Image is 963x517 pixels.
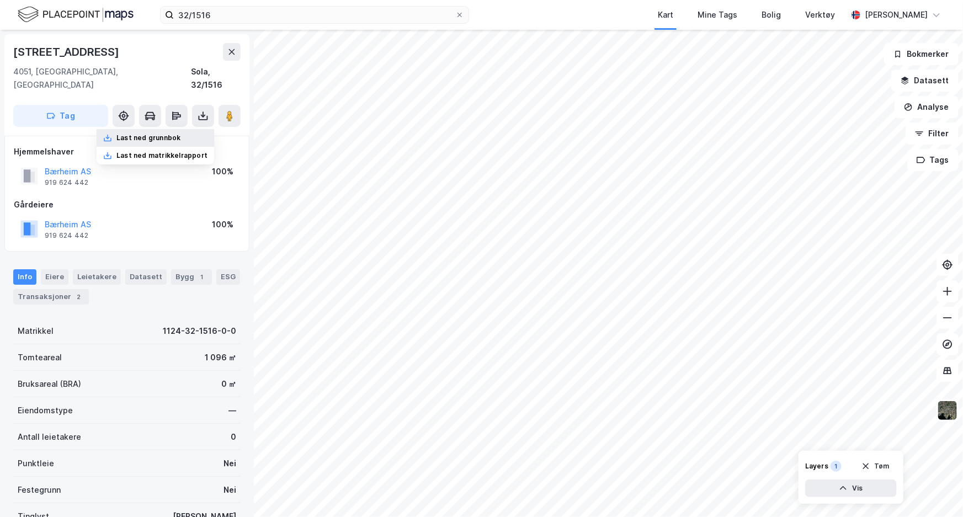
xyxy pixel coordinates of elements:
[196,271,208,283] div: 1
[895,96,959,118] button: Analyse
[18,430,81,444] div: Antall leietakere
[73,269,121,285] div: Leietakere
[224,483,236,497] div: Nei
[13,269,36,285] div: Info
[73,291,84,302] div: 2
[221,377,236,391] div: 0 ㎡
[18,5,134,24] img: logo.f888ab2527a4732fd821a326f86c7f29.svg
[698,8,737,22] div: Mine Tags
[854,457,897,475] button: Tøm
[805,479,897,497] button: Vis
[163,324,236,338] div: 1124-32-1516-0-0
[13,289,89,305] div: Transaksjoner
[174,7,455,23] input: Søk på adresse, matrikkel, gårdeiere, leietakere eller personer
[228,404,236,417] div: —
[18,377,81,391] div: Bruksareal (BRA)
[116,134,180,142] div: Last ned grunnbok
[865,8,928,22] div: [PERSON_NAME]
[125,269,167,285] div: Datasett
[212,165,233,178] div: 100%
[891,70,959,92] button: Datasett
[18,351,62,364] div: Tomteareal
[231,430,236,444] div: 0
[45,178,88,187] div: 919 624 442
[18,483,61,497] div: Festegrunn
[13,65,191,92] div: 4051, [GEOGRAPHIC_DATA], [GEOGRAPHIC_DATA]
[18,404,73,417] div: Eiendomstype
[45,231,88,240] div: 919 624 442
[884,43,959,65] button: Bokmerker
[831,461,842,472] div: 1
[805,8,835,22] div: Verktøy
[116,151,208,160] div: Last ned matrikkelrapport
[171,269,212,285] div: Bygg
[907,149,959,171] button: Tags
[18,324,54,338] div: Matrikkel
[205,351,236,364] div: 1 096 ㎡
[13,105,108,127] button: Tag
[224,457,236,470] div: Nei
[14,198,240,211] div: Gårdeiere
[191,65,241,92] div: Sola, 32/1516
[658,8,673,22] div: Kart
[14,145,240,158] div: Hjemmelshaver
[908,464,963,517] iframe: Chat Widget
[18,457,54,470] div: Punktleie
[908,464,963,517] div: Kontrollprogram for chat
[906,122,959,145] button: Filter
[41,269,68,285] div: Eiere
[216,269,240,285] div: ESG
[805,462,828,471] div: Layers
[212,218,233,231] div: 100%
[937,400,958,421] img: 9k=
[762,8,781,22] div: Bolig
[13,43,121,61] div: [STREET_ADDRESS]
